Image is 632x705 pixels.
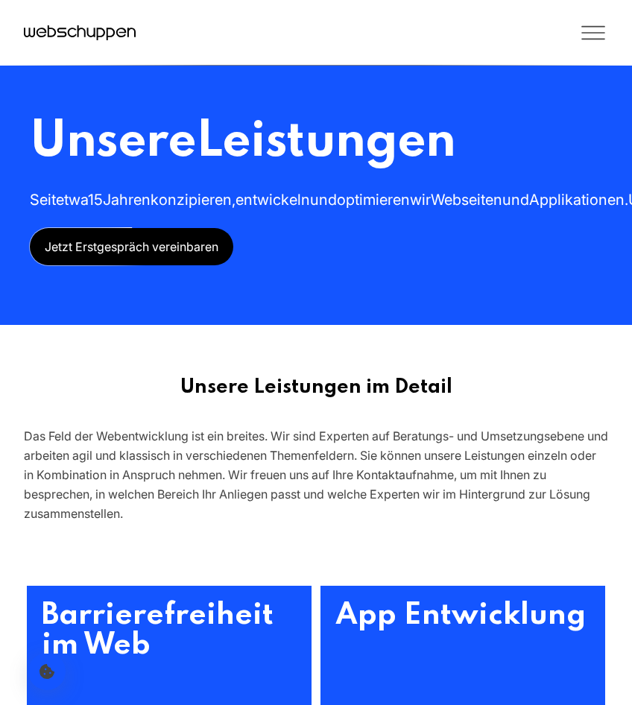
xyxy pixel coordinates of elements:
[196,117,455,168] span: Leistungen
[56,191,88,209] span: etwa
[88,191,103,209] span: 15
[337,191,410,209] span: optimieren
[310,191,337,209] span: und
[316,18,608,48] button: Toggle Menu
[28,653,66,690] button: Cookie-Einstellungen öffnen
[410,191,431,209] span: wir
[236,191,310,209] span: entwickeln
[151,191,236,209] span: konzipieren,
[529,191,628,209] span: Applikationen.
[24,22,136,44] a: Hauptseite besuchen
[103,191,151,209] span: Jahren
[30,117,196,168] span: Unsere
[30,191,56,209] span: Seit
[24,376,608,399] h2: Unsere Leistungen im Detail
[24,426,608,523] div: Das Feld der Webentwicklung ist ein breites. Wir sind Experten auf Beratungs- und Umsetzungsebene...
[30,228,233,265] a: Jetzt Erstgespräch vereinbaren
[502,191,529,209] span: und
[431,191,502,209] span: Webseiten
